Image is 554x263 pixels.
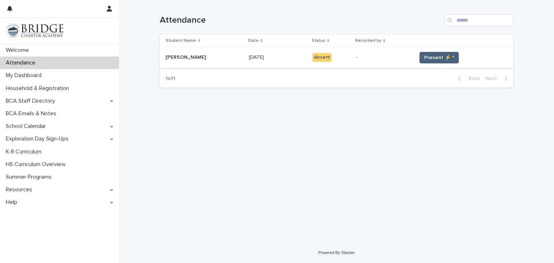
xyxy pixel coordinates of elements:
h1: Attendance [160,15,442,26]
p: BCA Staff Directory [3,98,61,104]
p: Welcome [3,47,35,54]
button: Present ⚡ * [419,52,459,63]
button: Next [483,75,513,82]
a: Powered By Stacker [318,250,355,255]
span: Present ⚡ * [424,54,454,61]
p: [DATE] [249,53,265,61]
p: K-8 Curriculum [3,148,47,155]
img: V1C1m3IdTEidaUdm9Hs0 [6,23,63,38]
p: Attendance [3,59,41,66]
p: Recorded by [355,37,381,45]
p: BCA Emails & Notes [3,110,62,117]
p: School Calendar [3,123,52,130]
span: Back [464,76,480,81]
p: 1 of 1 [160,70,181,88]
button: Back [452,75,483,82]
p: Date [248,37,259,45]
p: Household & Registration [3,85,75,92]
input: Search [445,14,513,26]
p: My Dashboard [3,72,47,79]
p: Exploration Day Sign-Ups [3,135,74,142]
tr: [PERSON_NAME][PERSON_NAME] [DATE][DATE] Absent-Present ⚡ * [160,47,513,68]
span: Next [485,76,501,81]
p: Help [3,199,23,206]
p: Student Name [166,37,196,45]
p: Resources [3,186,38,193]
p: - [356,54,411,61]
p: [PERSON_NAME] [166,53,207,61]
div: Absent [312,53,331,62]
p: HS Curriculum Overview [3,161,71,168]
p: Summer Programs [3,174,57,180]
p: Status [312,37,325,45]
